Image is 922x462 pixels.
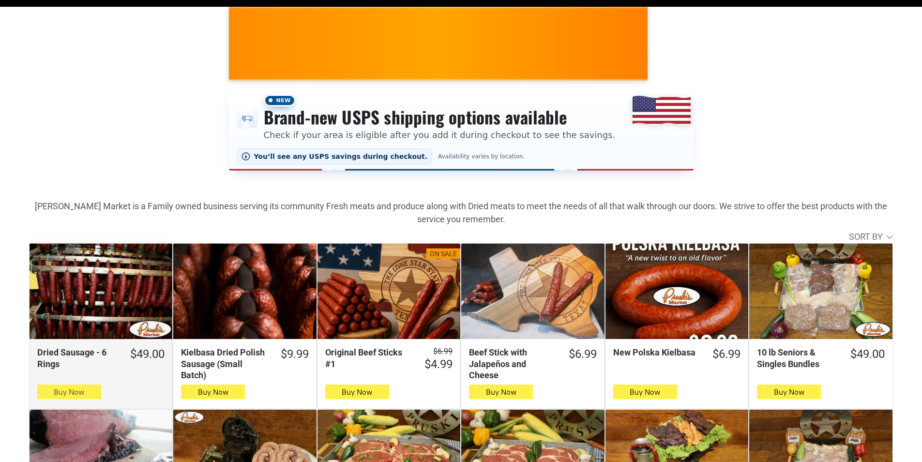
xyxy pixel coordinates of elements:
button: Buy Now [181,385,245,399]
button: Buy Now [613,385,677,399]
a: Beef Stick with Jalapeños and Cheese [461,244,604,339]
div: $9.99 [281,347,309,362]
div: 10 lb Seniors & Singles Bundles [757,347,837,370]
div: $4.99 [424,357,453,372]
div: Beef Stick with Jalapeños and Cheese [469,347,556,381]
span: Buy Now [630,387,660,397]
div: Dried Sausage - 6 Rings [37,347,118,370]
div: Original Beef Sticks #1 [325,347,412,370]
button: Buy Now [37,385,101,399]
div: Kielbasa Dried Polish Sausage (Small Batch) [181,347,268,381]
div: $49.00 [130,347,165,362]
a: $6.99New Polska Kielbasa [605,347,748,362]
span: New [264,94,296,107]
div: New Polska Kielbasa [613,347,700,358]
a: New Polska Kielbasa [605,244,748,339]
a: 10 lb Seniors &amp; Singles Bundles [749,244,892,339]
p: Check if your area is eligible after you add it during checkout to see the savings. [264,128,616,141]
span: Availability varies by location. [436,153,527,160]
span: Buy Now [774,387,804,397]
span: You’ll see any USPS savings during checkout. [254,153,428,160]
a: $6.99 $4.99Original Beef Sticks #1 [317,347,460,372]
strong: [PERSON_NAME] Market is a Family owned business serving its community Fresh meats and produce alo... [35,201,887,224]
div: Shipping options announcement [229,88,694,170]
a: $6.99Beef Stick with Jalapeños and Cheese [461,347,604,381]
span: Buy Now [486,387,516,397]
button: Buy Now [325,385,389,399]
a: On SaleOriginal Beef Sticks #1 [317,244,460,339]
a: $49.00Dried Sausage - 6 Rings [30,347,172,370]
div: On Sale [430,249,457,259]
span: Buy Now [342,387,372,397]
a: $9.99Kielbasa Dried Polish Sausage (Small Batch) [173,347,316,381]
div: $49.00 [850,347,885,362]
div: $6.99 [712,347,741,362]
s: $6.99 [433,347,453,356]
a: Dried Sausage - 6 Rings [30,244,172,339]
h3: Brand-new USPS shipping options available [264,107,616,128]
span: Buy Now [54,387,84,397]
span: Buy Now [198,387,228,397]
a: Kielbasa Dried Polish Sausage (Small Batch) [173,244,316,339]
button: Buy Now [469,385,533,399]
button: Buy Now [757,385,821,399]
a: $49.0010 lb Seniors & Singles Bundles [749,347,892,370]
span: [PERSON_NAME] MARKET [645,50,835,66]
div: $6.99 [569,347,597,362]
